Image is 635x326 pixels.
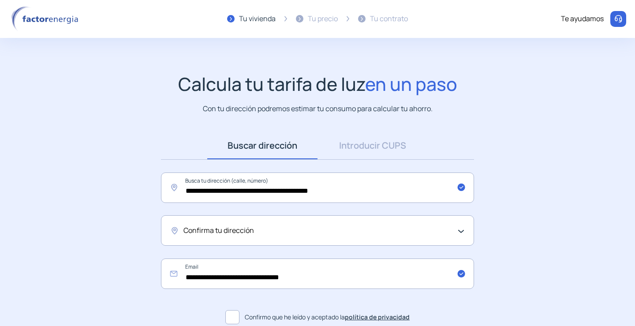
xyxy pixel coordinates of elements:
img: logo factor [9,6,84,32]
div: Te ayudamos [561,13,604,25]
h1: Calcula tu tarifa de luz [178,73,457,95]
div: Tu vivienda [239,13,276,25]
span: en un paso [365,71,457,96]
span: Confirmo que he leído y aceptado la [245,312,410,322]
div: Tu precio [308,13,338,25]
a: política de privacidad [345,313,410,321]
span: Confirma tu dirección [183,225,254,236]
div: Tu contrato [370,13,408,25]
a: Introducir CUPS [317,132,428,159]
img: llamar [614,15,623,23]
p: Con tu dirección podremos estimar tu consumo para calcular tu ahorro. [203,103,433,114]
a: Buscar dirección [207,132,317,159]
